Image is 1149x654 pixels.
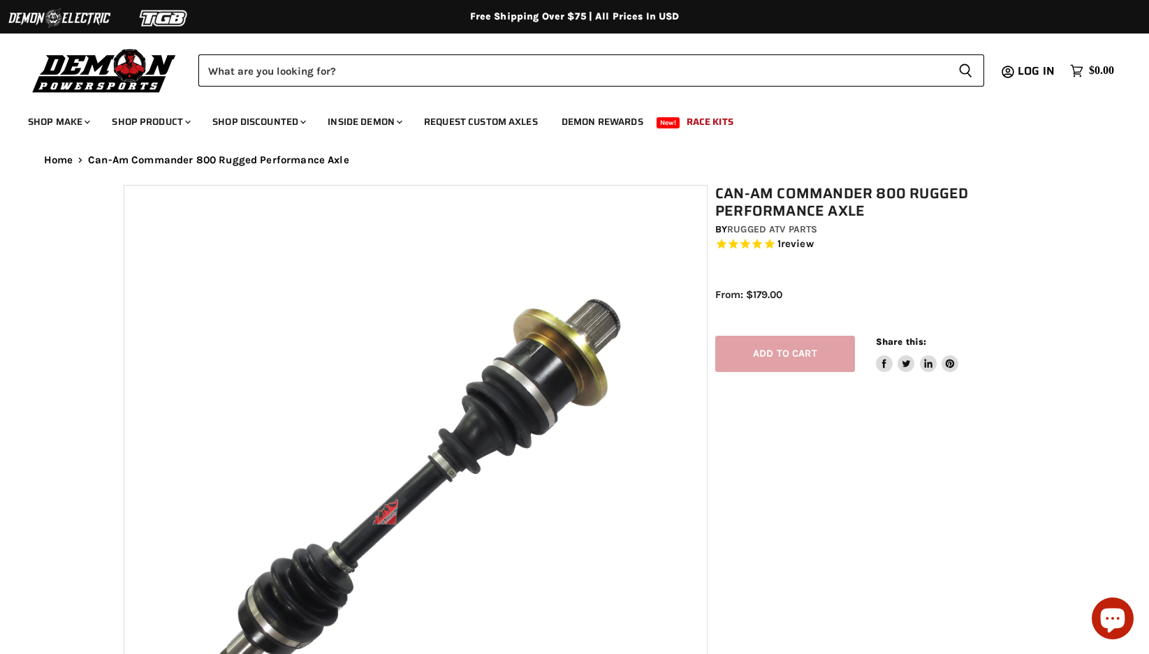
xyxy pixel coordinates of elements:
span: $0.00 [1089,64,1114,77]
span: Share this: [876,336,926,347]
img: TGB Logo 2 [112,5,217,31]
aside: Share this: [876,336,959,373]
a: Demon Rewards [551,107,654,136]
ul: Main menu [17,102,1111,136]
button: Search [947,54,984,87]
a: Shop Make [17,107,98,136]
nav: Breadcrumbs [16,154,1134,166]
form: Product [198,54,984,87]
a: Shop Discounted [202,107,314,136]
a: $0.00 [1063,61,1121,81]
div: Free Shipping Over $75 | All Prices In USD [16,10,1134,23]
div: by [715,222,1034,237]
span: review [781,238,814,251]
img: Demon Powersports [28,45,181,95]
a: Inside Demon [317,107,411,136]
a: Rugged ATV Parts [727,223,817,235]
h1: Can-Am Commander 800 Rugged Performance Axle [715,185,1034,220]
span: From: $179.00 [715,288,782,301]
span: Can-Am Commander 800 Rugged Performance Axle [88,154,349,166]
img: Demon Electric Logo 2 [7,5,112,31]
span: Rated 5.0 out of 5 stars 1 reviews [715,237,1034,252]
span: 1 reviews [777,238,814,251]
inbox-online-store-chat: Shopify online store chat [1088,597,1138,643]
a: Log in [1011,65,1063,77]
input: Search [198,54,947,87]
a: Race Kits [676,107,744,136]
a: Shop Product [101,107,199,136]
span: New! [657,117,680,128]
span: Log in [1018,62,1055,80]
a: Request Custom Axles [414,107,548,136]
a: Home [44,154,73,166]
